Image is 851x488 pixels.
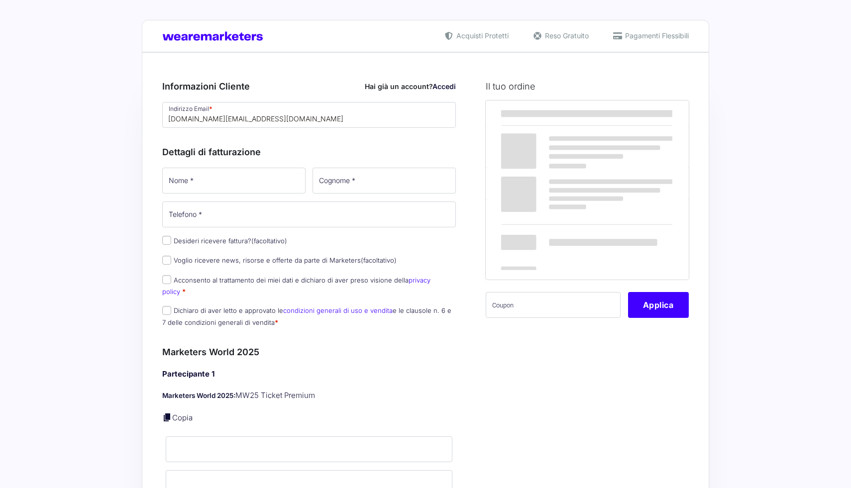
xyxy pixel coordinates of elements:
a: Copia [172,413,193,422]
div: Hai già un account? [365,81,456,92]
h3: Il tuo ordine [486,80,689,93]
th: Prodotto [486,100,603,126]
th: Subtotale [602,100,689,126]
span: Reso Gratuito [542,30,589,41]
h3: Informazioni Cliente [162,80,456,93]
input: Acconsento al trattamento dei miei dati e dichiaro di aver preso visione dellaprivacy policy [162,275,171,284]
span: Acquisti Protetti [454,30,509,41]
span: (facoltativo) [251,237,287,245]
a: privacy policy [162,276,430,295]
a: Accedi [432,82,456,91]
h3: Marketers World 2025 [162,345,456,359]
label: Dichiaro di aver letto e approvato le e le clausole n. 6 e 7 delle condizioni generali di vendita [162,306,451,326]
td: Marketers World 2025 - MW25 Ticket Premium [486,126,603,168]
input: Desideri ricevere fattura?(facoltativo) [162,236,171,245]
button: Applica [628,292,689,318]
input: Cognome * [313,168,456,194]
h4: Partecipante 1 [162,369,456,380]
a: condizioni generali di uso e vendita [283,306,393,314]
label: Voglio ricevere news, risorse e offerte da parte di Marketers [162,256,397,264]
input: Voglio ricevere news, risorse e offerte da parte di Marketers(facoltativo) [162,256,171,265]
p: MW25 Ticket Premium [162,390,456,401]
th: Totale [486,199,603,279]
input: Dichiaro di aver letto e approvato lecondizioni generali di uso e venditae le clausole n. 6 e 7 d... [162,306,171,315]
label: Desideri ricevere fattura? [162,237,287,245]
th: Subtotale [486,168,603,199]
span: (facoltativo) [361,256,397,264]
input: Coupon [486,292,621,318]
strong: Marketers World 2025: [162,391,235,399]
span: Pagamenti Flessibili [623,30,689,41]
input: Telefono * [162,201,456,227]
input: Indirizzo Email * [162,102,456,128]
a: Copia i dettagli dell'acquirente [162,412,172,422]
h3: Dettagli di fatturazione [162,145,456,159]
label: Acconsento al trattamento dei miei dati e dichiaro di aver preso visione della [162,276,430,295]
input: Nome * [162,168,306,194]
